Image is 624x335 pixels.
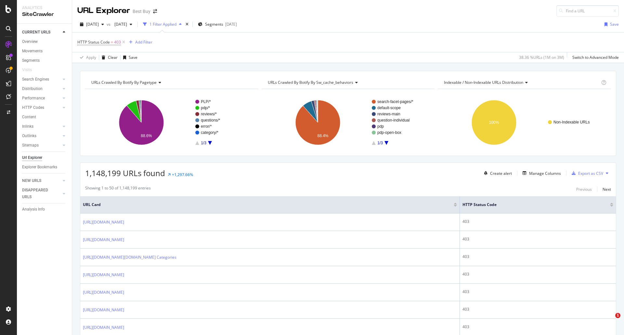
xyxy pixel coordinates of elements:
[377,141,383,145] text: 1/3
[578,171,603,176] div: Export as CSV
[172,172,193,177] div: +1,297.66%
[22,177,61,184] a: NEW URLS
[462,324,613,330] div: 403
[83,324,124,331] a: [URL][DOMAIN_NAME]
[83,237,124,243] a: [URL][DOMAIN_NAME]
[569,168,603,178] button: Export as CSV
[22,5,67,11] div: Analytics
[22,29,50,36] div: CURRENT URLS
[22,177,41,184] div: NEW URLS
[22,29,61,36] a: CURRENT URLS
[262,94,433,151] svg: A chart.
[520,169,561,177] button: Manage Columns
[490,171,512,176] div: Create alert
[22,104,61,111] a: HTTP Codes
[22,104,44,111] div: HTTP Codes
[22,67,32,73] div: Visits
[114,38,121,47] span: 403
[462,219,613,225] div: 403
[603,185,611,193] button: Next
[615,313,620,318] span: 1
[268,80,353,85] span: URLs Crawled By Botify By sw_cache_behaviors
[83,202,452,208] span: URL Card
[462,271,613,277] div: 403
[86,21,99,27] span: 2025 Aug. 26th
[111,39,113,45] span: =
[22,85,61,92] a: Distribution
[444,80,523,85] span: Indexable / Non-Indexable URLs distribution
[22,164,67,171] a: Explorer Bookmarks
[22,187,61,200] a: DISAPPEARED URLS
[603,187,611,192] div: Next
[22,85,43,92] div: Distribution
[149,21,176,27] div: 1 Filter Applied
[443,77,600,88] h4: Indexable / Non-Indexable URLs Distribution
[91,80,157,85] span: URLs Crawled By Botify By pagetype
[556,5,619,17] input: Find a URL
[22,57,67,64] a: Segments
[519,55,564,60] div: 38.36 % URLs ( 1M on 3M )
[22,154,67,161] a: Url Explorer
[184,21,190,28] div: times
[83,289,124,296] a: [URL][DOMAIN_NAME]
[266,77,429,88] h4: URLs Crawled By Botify By sw_cache_behaviors
[22,57,40,64] div: Segments
[77,52,96,63] button: Apply
[85,94,257,151] svg: A chart.
[22,76,49,83] div: Search Engines
[77,39,110,45] span: HTTP Status Code
[481,168,512,178] button: Create alert
[576,185,592,193] button: Previous
[377,99,413,104] text: search-facet-pages/*
[377,112,400,116] text: reviews-main
[22,123,33,130] div: Inlinks
[112,21,127,27] span: 2025 Aug. 12th
[201,106,210,110] text: pdp/*
[85,185,151,193] div: Showing 1 to 50 of 1,148,199 entries
[83,254,176,261] a: [URL][DOMAIN_NAME][DOMAIN_NAME] Categories
[22,187,55,200] div: DISAPPEARED URLS
[553,120,590,124] text: Non-Indexable URLs
[85,168,165,178] span: 1,148,199 URLs found
[201,112,217,116] text: reviews/*
[529,171,561,176] div: Manage Columns
[317,134,328,138] text: 88.4%
[22,114,67,121] a: Content
[201,118,220,122] text: questions/*
[22,11,67,18] div: SiteCrawler
[153,9,157,14] div: arrow-right-arrow-left
[201,99,211,104] text: PLP/*
[22,48,67,55] a: Movements
[22,114,36,121] div: Content
[22,67,38,73] a: Visits
[22,154,42,161] div: Url Explorer
[195,19,240,30] button: Segments[DATE]
[438,94,609,151] svg: A chart.
[201,141,206,145] text: 1/3
[22,133,36,139] div: Outlinks
[90,77,253,88] h4: URLs Crawled By Botify By pagetype
[462,202,600,208] span: HTTP Status Code
[225,21,237,27] div: [DATE]
[83,219,124,225] a: [URL][DOMAIN_NAME]
[377,106,401,110] text: default-scope
[83,307,124,313] a: [URL][DOMAIN_NAME]
[377,130,401,135] text: pdp-open-box
[489,120,499,125] text: 100%
[462,254,613,260] div: 403
[126,38,152,46] button: Add Filter
[83,272,124,278] a: [URL][DOMAIN_NAME]
[107,21,112,27] span: vs
[99,52,118,63] button: Clear
[22,95,61,102] a: Performance
[22,206,45,213] div: Analysis Info
[610,21,619,27] div: Save
[22,76,61,83] a: Search Engines
[22,38,67,45] a: Overview
[462,289,613,295] div: 403
[602,19,619,30] button: Save
[201,124,212,129] text: error/*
